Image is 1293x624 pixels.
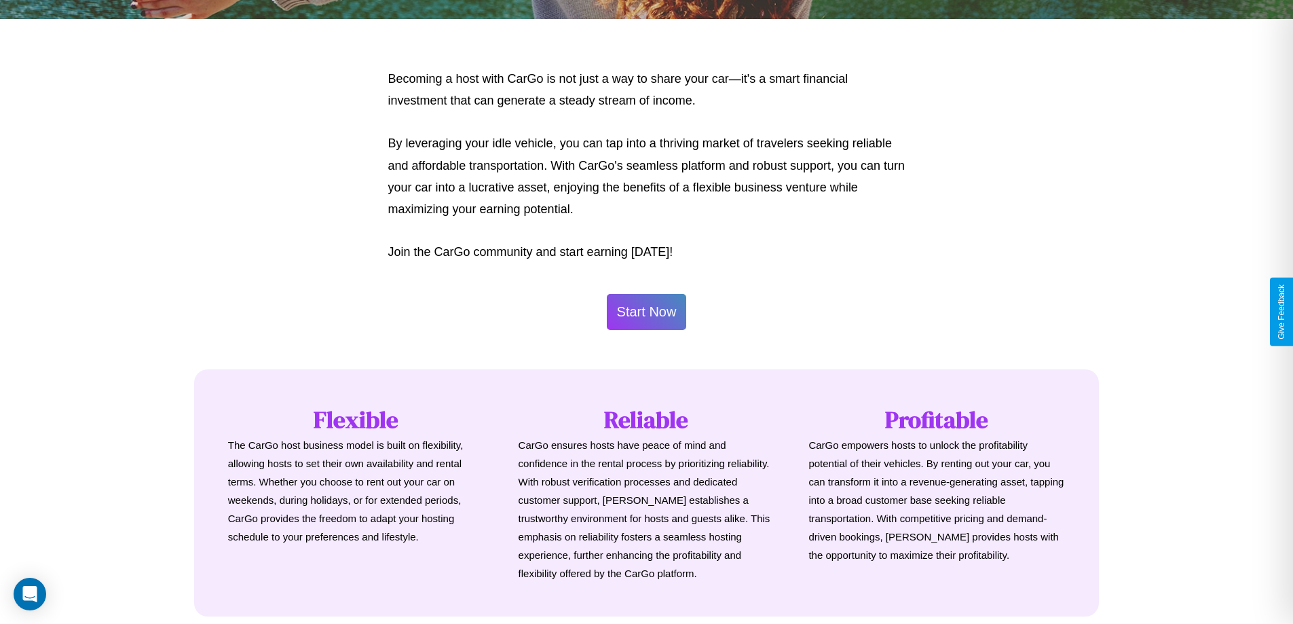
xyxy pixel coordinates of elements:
button: Start Now [607,294,687,330]
h1: Reliable [519,403,775,436]
p: By leveraging your idle vehicle, you can tap into a thriving market of travelers seeking reliable... [388,132,905,221]
p: The CarGo host business model is built on flexibility, allowing hosts to set their own availabili... [228,436,485,546]
h1: Flexible [228,403,485,436]
p: Join the CarGo community and start earning [DATE]! [388,241,905,263]
div: Open Intercom Messenger [14,578,46,610]
h1: Profitable [808,403,1065,436]
p: Becoming a host with CarGo is not just a way to share your car—it's a smart financial investment ... [388,68,905,112]
div: Give Feedback [1277,285,1286,339]
p: CarGo ensures hosts have peace of mind and confidence in the rental process by prioritizing relia... [519,436,775,583]
p: CarGo empowers hosts to unlock the profitability potential of their vehicles. By renting out your... [808,436,1065,564]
